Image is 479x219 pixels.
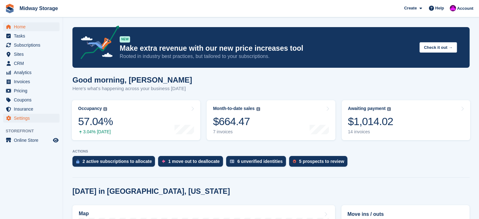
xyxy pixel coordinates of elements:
[72,149,470,153] p: ACTIONS
[419,42,457,53] button: Check it out →
[3,77,60,86] a: menu
[120,53,414,60] p: Rooted in industry best practices, but tailored to your subscriptions.
[213,129,260,135] div: 7 invoices
[79,211,89,216] h2: Map
[120,36,130,43] div: NEW
[14,41,52,49] span: Subscriptions
[72,187,230,196] h2: [DATE] in [GEOGRAPHIC_DATA], [US_STATE]
[78,106,102,111] div: Occupancy
[72,85,192,92] p: Here's what's happening across your business [DATE]
[72,156,158,170] a: 2 active subscriptions to allocate
[3,32,60,40] a: menu
[3,136,60,145] a: menu
[404,5,417,11] span: Create
[3,68,60,77] a: menu
[6,128,63,134] span: Storefront
[14,77,52,86] span: Invoices
[450,5,456,11] img: Gordie Sorensen
[83,159,152,164] div: 2 active subscriptions to allocate
[72,76,192,84] h1: Good morning, [PERSON_NAME]
[230,159,234,163] img: verify_identity-adf6edd0f0f0b5bbfe63781bf79b02c33cf7c696d77639b501bdc392416b5a36.svg
[237,159,283,164] div: 6 unverified identities
[293,159,296,163] img: prospect-51fa495bee0391a8d652442698ab0144808aea92771e9ea1ae160a38d050c398.svg
[72,100,200,140] a: Occupancy 57.04% 3.04% [DATE]
[347,210,464,218] h2: Move ins / outs
[3,59,60,68] a: menu
[348,115,393,128] div: $1,014.02
[5,4,14,13] img: stora-icon-8386f47178a22dfd0bd8f6a31ec36ba5ce8667c1dd55bd0f319d3a0aa187defe.svg
[14,105,52,113] span: Insurance
[14,86,52,95] span: Pricing
[14,136,52,145] span: Online Store
[17,3,60,14] a: Midway Storage
[348,129,393,135] div: 14 invoices
[348,106,386,111] div: Awaiting payment
[3,95,60,104] a: menu
[158,156,226,170] a: 1 move out to deallocate
[3,105,60,113] a: menu
[14,50,52,59] span: Sites
[76,159,79,164] img: active_subscription_to_allocate_icon-d502201f5373d7db506a760aba3b589e785aa758c864c3986d89f69b8ff3...
[103,107,107,111] img: icon-info-grey-7440780725fd019a000dd9b08b2336e03edf1995a4989e88bcd33f0948082b44.svg
[14,95,52,104] span: Coupons
[3,114,60,123] a: menu
[226,156,289,170] a: 6 unverified identities
[3,41,60,49] a: menu
[120,44,414,53] p: Make extra revenue with our new price increases tool
[342,100,470,140] a: Awaiting payment $1,014.02 14 invoices
[162,159,165,163] img: move_outs_to_deallocate_icon-f764333ba52eb49d3ac5e1228854f67142a1ed5810a6f6cc68b1a99e826820c5.svg
[14,32,52,40] span: Tasks
[3,22,60,31] a: menu
[213,115,260,128] div: $664.47
[168,159,220,164] div: 1 move out to deallocate
[289,156,351,170] a: 5 prospects to review
[78,115,113,128] div: 57.04%
[387,107,391,111] img: icon-info-grey-7440780725fd019a000dd9b08b2336e03edf1995a4989e88bcd33f0948082b44.svg
[3,50,60,59] a: menu
[256,107,260,111] img: icon-info-grey-7440780725fd019a000dd9b08b2336e03edf1995a4989e88bcd33f0948082b44.svg
[3,86,60,95] a: menu
[78,129,113,135] div: 3.04% [DATE]
[435,5,444,11] span: Help
[299,159,344,164] div: 5 prospects to review
[207,100,335,140] a: Month-to-date sales $664.47 7 invoices
[52,136,60,144] a: Preview store
[14,22,52,31] span: Home
[213,106,254,111] div: Month-to-date sales
[14,68,52,77] span: Analytics
[14,114,52,123] span: Settings
[457,5,473,12] span: Account
[75,26,119,61] img: price-adjustments-announcement-icon-8257ccfd72463d97f412b2fc003d46551f7dbcb40ab6d574587a9cd5c0d94...
[14,59,52,68] span: CRM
